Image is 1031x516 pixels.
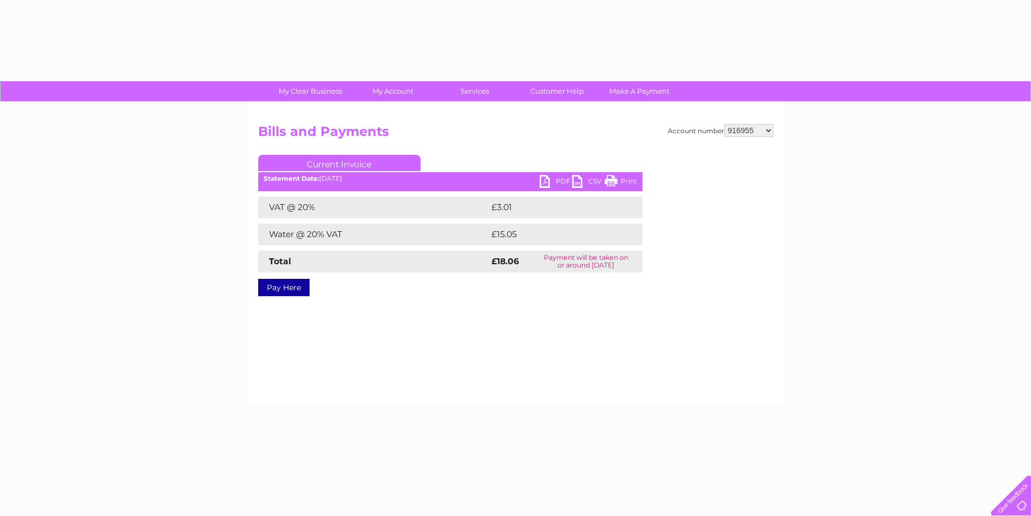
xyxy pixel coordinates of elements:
a: Customer Help [513,81,602,101]
a: My Account [348,81,437,101]
td: £3.01 [489,197,616,218]
b: Statement Date: [264,174,319,182]
a: Print [605,175,637,191]
a: Pay Here [258,279,310,296]
a: Make A Payment [595,81,684,101]
a: Services [430,81,520,101]
a: My Clear Business [266,81,355,101]
td: £15.05 [489,224,620,245]
h2: Bills and Payments [258,124,773,145]
a: PDF [540,175,572,191]
td: Water @ 20% VAT [258,224,489,245]
strong: £18.06 [491,256,519,266]
div: Account number [668,124,773,137]
div: [DATE] [258,175,642,182]
td: Payment will be taken on or around [DATE] [530,251,642,272]
td: VAT @ 20% [258,197,489,218]
a: Current Invoice [258,155,421,171]
a: CSV [572,175,605,191]
strong: Total [269,256,291,266]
